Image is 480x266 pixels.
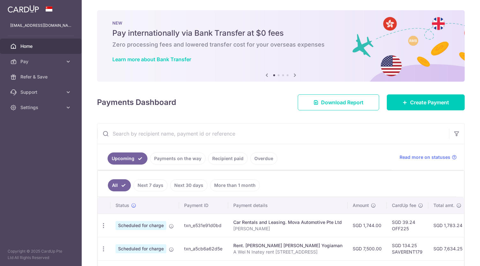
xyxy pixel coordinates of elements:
[233,242,342,249] div: Rent. [PERSON_NAME] [PERSON_NAME] Yogiaman
[97,123,449,144] input: Search by recipient name, payment id or reference
[97,10,465,82] img: Bank transfer banner
[133,179,168,191] a: Next 7 days
[387,94,465,110] a: Create Payment
[116,244,166,253] span: Scheduled for charge
[400,154,457,160] a: Read more on statuses
[116,202,129,209] span: Status
[112,20,449,26] p: NEW
[108,152,147,165] a: Upcoming
[392,202,416,209] span: CardUp fee
[20,43,63,49] span: Home
[387,214,428,237] td: SGD 39.24 OFF225
[20,89,63,95] span: Support
[112,56,191,63] a: Learn more about Bank Transfer
[428,214,468,237] td: SGD 1,783.24
[97,97,176,108] h4: Payments Dashboard
[208,152,248,165] a: Recipient paid
[348,214,387,237] td: SGD 1,744.00
[8,5,39,13] img: CardUp
[348,237,387,260] td: SGD 7,500.00
[233,225,342,232] p: [PERSON_NAME]
[210,179,260,191] a: More than 1 month
[233,249,342,255] p: A Wei N Inatey rent [STREET_ADDRESS]
[150,152,206,165] a: Payments on the way
[112,41,449,48] h6: Zero processing fees and lowered transfer cost for your overseas expenses
[353,202,369,209] span: Amount
[433,202,454,209] span: Total amt.
[10,22,71,29] p: [EMAIL_ADDRESS][DOMAIN_NAME]
[233,219,342,225] div: Car Rentals and Leasing. Mova Automotive Pte Ltd
[228,197,348,214] th: Payment details
[428,237,468,260] td: SGD 7,634.25
[321,99,364,106] span: Download Report
[170,179,207,191] a: Next 30 days
[116,221,166,230] span: Scheduled for charge
[108,179,131,191] a: All
[410,99,449,106] span: Create Payment
[387,237,428,260] td: SGD 134.25 SAVERENT179
[112,28,449,38] h5: Pay internationally via Bank Transfer at $0 fees
[298,94,379,110] a: Download Report
[20,58,63,65] span: Pay
[179,237,228,260] td: txn_a5cb6a62d5e
[20,104,63,111] span: Settings
[20,74,63,80] span: Refer & Save
[179,197,228,214] th: Payment ID
[179,214,228,237] td: txn_e531e91d0bd
[400,154,450,160] span: Read more on statuses
[250,152,277,165] a: Overdue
